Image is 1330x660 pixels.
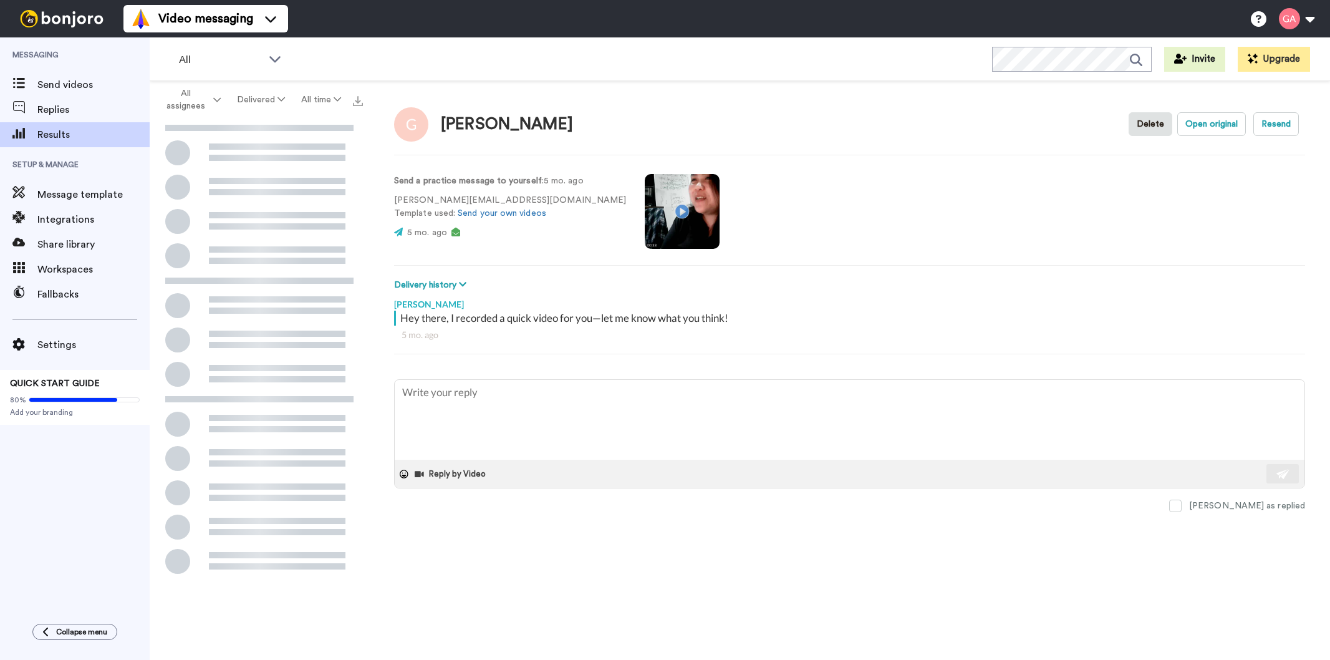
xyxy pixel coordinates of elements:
[229,89,293,111] button: Delivered
[56,627,107,637] span: Collapse menu
[402,329,1298,341] div: 5 mo. ago
[458,209,546,218] a: Send your own videos
[15,10,108,27] img: bj-logo-header-white.svg
[37,262,150,277] span: Workspaces
[349,90,367,109] button: Export all results that match these filters now.
[10,407,140,417] span: Add your branding
[10,395,26,405] span: 80%
[37,127,150,142] span: Results
[441,115,573,133] div: [PERSON_NAME]
[394,292,1305,311] div: [PERSON_NAME]
[394,175,626,188] p: : 5 mo. ago
[394,107,428,142] img: Image of Gilda
[394,278,470,292] button: Delivery history
[160,87,211,112] span: All assignees
[1253,112,1299,136] button: Resend
[10,379,100,388] span: QUICK START GUIDE
[37,77,150,92] span: Send videos
[37,212,150,227] span: Integrations
[1129,112,1172,136] button: Delete
[293,89,349,111] button: All time
[1238,47,1310,72] button: Upgrade
[394,194,626,220] p: [PERSON_NAME][EMAIL_ADDRESS][DOMAIN_NAME] Template used:
[158,10,253,27] span: Video messaging
[400,311,1302,326] div: Hey there, I recorded a quick video for you—let me know what you think!
[37,102,150,117] span: Replies
[37,237,150,252] span: Share library
[394,177,542,185] strong: Send a practice message to yourself
[1189,500,1305,512] div: [PERSON_NAME] as replied
[407,228,447,237] span: 5 mo. ago
[37,187,150,202] span: Message template
[1177,112,1246,136] button: Open original
[37,287,150,302] span: Fallbacks
[179,52,263,67] span: All
[131,9,151,29] img: vm-color.svg
[37,337,150,352] span: Settings
[413,465,489,483] button: Reply by Video
[152,82,229,117] button: All assignees
[1164,47,1225,72] button: Invite
[32,624,117,640] button: Collapse menu
[353,96,363,106] img: export.svg
[1276,469,1290,479] img: send-white.svg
